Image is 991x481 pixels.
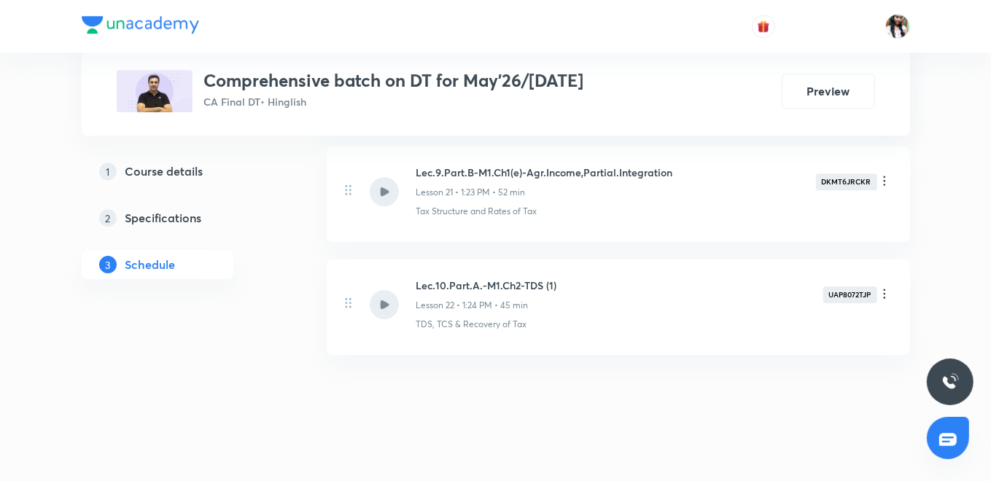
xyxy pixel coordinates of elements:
[757,20,770,33] img: avatar
[125,209,202,227] h5: Specifications
[82,157,280,186] a: 1Course details
[99,209,117,227] p: 2
[416,186,526,199] p: Lesson 21 • 1:23 PM • 52 min
[885,14,910,39] img: Bismita Dutta
[941,373,959,391] img: ttu
[82,16,199,34] img: Company Logo
[125,256,176,273] h5: Schedule
[204,70,584,91] h3: Comprehensive batch on DT for May'26/[DATE]
[823,286,877,303] div: UAP8072TJP
[345,184,351,195] img: dots
[416,205,537,218] p: Tax Structure and Rates of Tax
[99,256,117,273] p: 3
[416,299,529,312] p: Lesson 22 • 1:24 PM • 45 min
[82,16,199,37] a: Company Logo
[82,203,280,232] a: 2Specifications
[99,163,117,180] p: 1
[204,94,584,109] p: CA Final DT • Hinglish
[816,173,877,190] div: DKMT6JRCKR
[117,70,193,112] img: E071714B-E849-4428-884B-1FEFA381DCD4_plus.png
[370,290,399,319] img: play
[416,165,673,180] h6: Lec.9.Part.B-M1.Ch1(e)-Agr.Income,Partial.Integration
[125,163,203,180] h5: Course details
[416,318,527,331] p: TDS, TCS & Recovery of Tax
[752,15,775,38] button: avatar
[782,74,875,109] button: Preview
[370,177,399,206] img: play
[416,278,557,293] h6: Lec.10.Part.A.-M1.Ch2-TDS (1)
[345,297,351,308] img: dots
